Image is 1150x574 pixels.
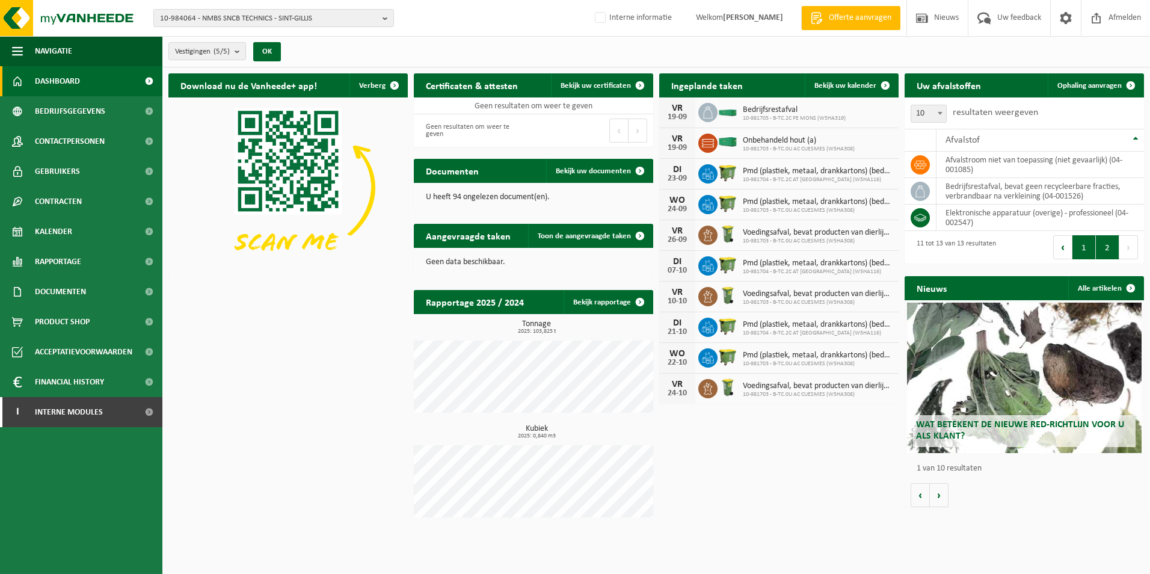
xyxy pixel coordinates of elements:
span: 2025: 0,840 m3 [420,433,653,439]
p: U heeft 94 ongelezen document(en). [426,193,641,202]
span: Product Shop [35,307,90,337]
span: 10-981703 - B-TC.0U AC CUESMES (W5HA308) [743,238,893,245]
div: 11 tot 13 van 13 resultaten [911,234,996,261]
img: WB-0140-HPE-GN-50 [718,224,738,244]
a: Bekijk uw documenten [546,159,652,183]
span: Bekijk uw kalender [814,82,876,90]
span: Gebruikers [35,156,80,187]
span: 10-981703 - B-TC.0U AC CUESMES (W5HA308) [743,391,893,398]
h2: Uw afvalstoffen [905,73,993,97]
span: Pmd (plastiek, metaal, drankkartons) (bedrijven) [743,167,893,176]
div: DI [665,257,689,267]
count: (5/5) [214,48,230,55]
img: WB-1100-HPE-GN-50 [718,255,738,275]
button: Volgende [930,483,949,507]
span: I [12,397,23,427]
span: Kalender [35,217,72,247]
span: Ophaling aanvragen [1057,82,1122,90]
div: 26-09 [665,236,689,244]
span: 10 [911,105,946,122]
span: Contactpersonen [35,126,105,156]
button: Previous [609,119,629,143]
img: WB-1100-HPE-GN-50 [718,347,738,367]
span: 10-981704 - B-TC.2C AT [GEOGRAPHIC_DATA] (W5HA116) [743,176,893,184]
h2: Rapportage 2025 / 2024 [414,290,536,313]
span: Voedingsafval, bevat producten van dierlijke oorsprong, onverpakt, categorie 3 [743,381,893,391]
span: Offerte aanvragen [826,12,894,24]
span: 10-981703 - B-TC.0U AC CUESMES (W5HA308) [743,207,893,214]
td: elektronische apparatuur (overige) - professioneel (04-002547) [936,205,1144,231]
img: WB-0140-HPE-GN-50 [718,377,738,398]
span: Financial History [35,367,104,397]
h2: Nieuws [905,276,959,300]
div: 10-10 [665,297,689,306]
a: Wat betekent de nieuwe RED-richtlijn voor u als klant? [907,303,1142,453]
button: 1 [1072,235,1096,259]
span: Toon de aangevraagde taken [538,232,631,240]
div: 07-10 [665,267,689,275]
span: 2025: 103,825 t [420,329,653,335]
button: 2 [1096,235,1119,259]
h3: Kubiek [420,425,653,439]
a: Bekijk uw certificaten [551,73,652,97]
span: Bekijk uw documenten [556,167,631,175]
span: Bekijk uw certificaten [561,82,631,90]
h3: Tonnage [420,320,653,335]
span: 10-981703 - B-TC.0U AC CUESMES (W5HA308) [743,299,893,306]
img: WB-1100-HPE-GN-50 [718,316,738,336]
div: VR [665,134,689,144]
button: Vestigingen(5/5) [168,42,246,60]
div: 24-10 [665,389,689,398]
span: 10-981703 - B-TC.0U AC CUESMES (W5HA308) [743,360,893,368]
div: 23-09 [665,174,689,183]
span: Interne modules [35,397,103,427]
img: HK-XC-20-GN-00 [718,106,738,117]
span: Afvalstof [946,135,980,145]
span: Bedrijfsgegevens [35,96,105,126]
img: WB-1100-HPE-GN-50 [718,193,738,214]
span: Pmd (plastiek, metaal, drankkartons) (bedrijven) [743,259,893,268]
div: VR [665,103,689,113]
span: Dashboard [35,66,80,96]
span: Navigatie [35,36,72,66]
span: Pmd (plastiek, metaal, drankkartons) (bedrijven) [743,351,893,360]
td: Geen resultaten om weer te geven [414,97,653,114]
span: 10-984064 - NMBS SNCB TECHNICS - SINT-GILLIS [160,10,378,28]
span: 10-981705 - B-TC.2C PE MONS (W5HA319) [743,115,846,122]
span: Voedingsafval, bevat producten van dierlijke oorsprong, onverpakt, categorie 3 [743,289,893,299]
button: Vorige [911,483,930,507]
span: Pmd (plastiek, metaal, drankkartons) (bedrijven) [743,320,893,330]
h2: Aangevraagde taken [414,224,523,247]
div: VR [665,380,689,389]
td: afvalstroom niet van toepassing (niet gevaarlijk) (04-001085) [936,152,1144,178]
span: Voedingsafval, bevat producten van dierlijke oorsprong, onverpakt, categorie 3 [743,228,893,238]
h2: Documenten [414,159,491,182]
span: Acceptatievoorwaarden [35,337,132,367]
button: Next [629,119,647,143]
button: 10-984064 - NMBS SNCB TECHNICS - SINT-GILLIS [153,9,394,27]
span: Documenten [35,277,86,307]
div: WO [665,349,689,359]
span: Bedrijfsrestafval [743,105,846,115]
p: 1 van 10 resultaten [917,464,1138,473]
button: Previous [1053,235,1072,259]
img: HK-XC-40-GN-00 [718,137,738,147]
td: bedrijfsrestafval, bevat geen recycleerbare fracties, verbrandbaar na verkleining (04-001526) [936,178,1144,205]
div: VR [665,288,689,297]
span: Contracten [35,187,82,217]
button: Verberg [349,73,407,97]
a: Alle artikelen [1068,276,1143,300]
a: Ophaling aanvragen [1048,73,1143,97]
div: DI [665,165,689,174]
h2: Download nu de Vanheede+ app! [168,73,329,97]
span: 10-981704 - B-TC.2C AT [GEOGRAPHIC_DATA] (W5HA116) [743,330,893,337]
a: Toon de aangevraagde taken [528,224,652,248]
span: 10 [911,105,947,123]
span: Verberg [359,82,386,90]
h2: Ingeplande taken [659,73,755,97]
span: Pmd (plastiek, metaal, drankkartons) (bedrijven) [743,197,893,207]
a: Offerte aanvragen [801,6,900,30]
button: Next [1119,235,1138,259]
div: VR [665,226,689,236]
label: resultaten weergeven [953,108,1038,117]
